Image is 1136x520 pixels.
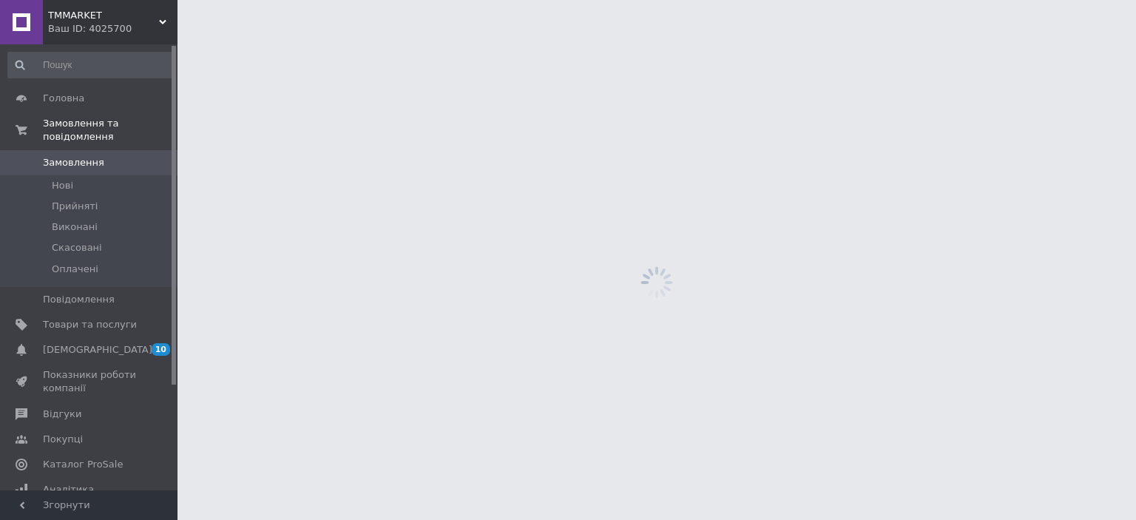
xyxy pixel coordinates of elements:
span: Замовлення та повідомлення [43,117,177,143]
span: Аналітика [43,483,94,496]
span: TMMARKET [48,9,159,22]
img: spinner_grey-bg-hcd09dd2d8f1a785e3413b09b97f8118e7.gif [637,263,677,303]
span: Покупці [43,433,83,446]
span: Прийняті [52,200,98,213]
span: Нові [52,179,73,192]
span: Головна [43,92,84,105]
span: Каталог ProSale [43,458,123,471]
span: 10 [152,343,170,356]
span: Повідомлення [43,293,115,306]
span: Виконані [52,220,98,234]
span: Товари та послуги [43,318,137,331]
span: Оплачені [52,263,98,276]
span: Показники роботи компанії [43,368,137,395]
input: Пошук [7,52,175,78]
span: [DEMOGRAPHIC_DATA] [43,343,152,357]
span: Відгуки [43,408,81,421]
span: Замовлення [43,156,104,169]
div: Ваш ID: 4025700 [48,22,177,36]
span: Скасовані [52,241,102,254]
